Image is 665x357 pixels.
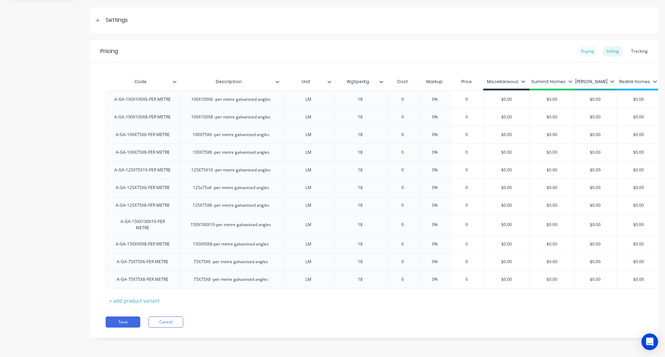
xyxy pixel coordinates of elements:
div: 0 [449,179,484,196]
div: 0% [417,253,452,270]
div: Open Intercom Messenger [641,333,658,350]
div: 150X100X10-per metre galvanised angles [185,220,277,229]
div: 18 [343,240,378,249]
div: $0.00 [530,216,574,233]
div: 125X75X10 -per metre galvanised angles [186,166,276,175]
div: $0.00 [530,108,574,126]
div: 18 [343,148,378,157]
div: LM [291,130,326,139]
div: $0.00 [617,108,660,126]
div: $0.00 [484,216,530,233]
div: 100X75X6 -per metre galvanised angles [187,130,275,139]
div: WgtperKg [334,73,382,90]
div: $0.00 [617,197,660,214]
div: LM [291,113,326,122]
div: $0.00 [530,235,574,253]
div: $0.00 [574,197,616,214]
div: $0.00 [484,126,530,143]
div: $0.00 [530,179,574,196]
div: A-GA-100X100X6-PER METRE [109,95,176,104]
div: 0 [385,216,420,233]
div: $0.00 [484,144,530,161]
div: Summit Homes [531,79,573,85]
div: Code [106,73,175,90]
div: LM [291,183,326,192]
div: [PERSON_NAME] [575,79,614,85]
div: $0.00 [617,144,660,161]
button: Cancel [149,316,183,328]
div: 18 [343,130,378,139]
div: $0.00 [530,91,574,108]
div: A-GA-100X75X6-PER METRE [110,130,175,139]
div: 18 [343,201,378,210]
div: LM [291,201,326,210]
div: LM [291,95,326,104]
div: Markup [419,75,450,89]
div: $0.00 [484,253,530,270]
div: 0 [385,253,420,270]
div: $0.00 [617,235,660,253]
div: LM [291,275,326,284]
div: 0% [417,108,452,126]
div: 0% [417,144,452,161]
div: 0% [417,271,452,288]
div: 0 [385,271,420,288]
div: $0.00 [617,216,660,233]
div: 0 [385,161,420,179]
div: 0% [417,179,452,196]
div: Pricing [100,47,118,55]
div: $0.00 [574,253,616,270]
div: 0 [449,126,484,143]
button: Save [106,316,140,328]
div: $0.00 [530,126,574,143]
div: 100X75X8 -per metre galvanised angles [187,148,275,157]
div: 0% [417,197,452,214]
div: $0.00 [484,235,530,253]
div: $0.00 [617,91,660,108]
div: 0 [385,126,420,143]
div: Unit [282,73,330,90]
div: LM [291,166,326,175]
div: 0 [449,271,484,288]
div: 0 [449,144,484,161]
div: 0 [449,216,484,233]
div: Buying [577,46,597,56]
div: Cost [386,75,419,89]
div: 0% [417,91,452,108]
div: $0.00 [484,108,530,126]
div: + add product variant [106,295,163,306]
div: LM [291,240,326,249]
div: $0.00 [484,179,530,196]
div: $0.00 [530,271,574,288]
div: 0 [449,235,484,253]
div: $0.00 [617,271,660,288]
div: 18 [343,220,378,229]
div: LM [291,257,326,266]
div: $0.00 [617,161,660,179]
div: 18 [343,166,378,175]
div: A-GA-75X75X8-PER METRE [111,275,174,284]
div: $0.00 [574,144,616,161]
div: 0% [417,235,452,253]
div: A-GA-150X100X10-PER METRE [109,217,177,232]
div: 0 [449,91,484,108]
div: $0.00 [617,253,660,270]
div: LM [291,148,326,157]
div: A-GA-100X75X8-PER METRE [110,148,175,157]
div: $0.00 [484,91,530,108]
div: $0.00 [574,161,616,179]
div: 18 [343,183,378,192]
div: $0.00 [574,179,616,196]
div: Price [450,75,483,89]
div: 18 [343,257,378,266]
div: 0 [449,253,484,270]
div: A-GA-125X75X8-PER METRE [110,201,175,210]
div: 75X75X6 -per metre galvanised angles [188,257,274,266]
div: Selling [603,46,622,56]
div: 0 [385,235,420,253]
div: $0.00 [574,235,616,253]
div: 100X100X8 -per metre galvanised angles [186,113,276,122]
div: A-GA-125X75X10-PER METRE [109,166,176,175]
div: 0% [417,126,452,143]
div: Description [179,73,278,90]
